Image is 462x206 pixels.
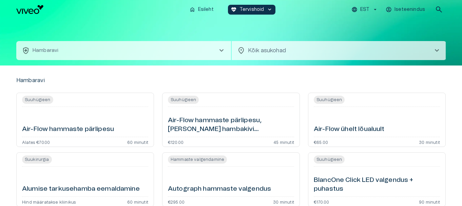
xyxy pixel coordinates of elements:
[419,200,440,204] p: 90 minutit
[419,140,440,144] p: 30 minutit
[314,176,440,194] h6: BlancOne Click LED valgendus + puhastus
[267,6,273,13] span: keyboard_arrow_down
[360,6,369,13] p: EST
[168,97,199,103] span: Suuhügieen
[239,6,264,13] p: Tervishoid
[189,6,195,13] span: home
[273,140,294,144] p: 45 minutit
[198,6,214,13] p: Esileht
[432,3,446,16] button: open search modal
[162,93,300,147] a: Open service booking details
[168,116,294,134] h6: Air-Flow hammaste pärlipesu, [PERSON_NAME] hambakivi eemaldamiseta
[314,140,328,144] p: €65.00
[22,97,53,103] span: Suuhügieen
[22,46,30,55] span: health_and_safety
[22,140,50,144] p: Alates €70.00
[314,156,345,163] span: Suuhügieen
[248,46,422,55] p: Kõik asukohad
[433,46,441,55] span: chevron_right
[187,5,217,15] button: homeEsileht
[435,5,443,14] span: search
[22,125,114,134] h6: Air-Flow hammaste pärlipesu
[314,97,345,103] span: Suuhügieen
[16,41,231,60] button: health_and_safetyHambaravichevron_right
[22,156,52,163] span: Suukirurgia
[385,5,427,15] button: Iseteenindus
[228,5,276,15] button: ecg_heartTervishoidkeyboard_arrow_down
[168,140,184,144] p: €120.00
[33,47,58,54] p: Hambaravi
[314,125,385,134] h6: Air-Flow ühelt lõualuult
[273,200,294,204] p: 30 minutit
[350,5,379,15] button: EST
[231,6,237,13] span: ecg_heart
[22,185,140,194] h6: Alumise tarkusehamba eemaldamine
[168,200,185,204] p: €295.00
[16,5,184,14] a: Navigate to homepage
[314,200,329,204] p: €170.00
[16,5,43,14] img: Viveo logo
[168,156,227,163] span: Hammaste valgendamine
[217,46,226,55] span: chevron_right
[394,6,425,13] p: Iseteenindus
[308,93,446,147] a: Open service booking details
[22,200,76,204] p: Hind määratakse kliinikus
[127,140,148,144] p: 60 minutit
[127,200,148,204] p: 60 minutit
[16,76,45,85] p: Hambaravi
[168,185,271,194] h6: Autograph hammaste valgendus
[237,46,245,55] span: location_on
